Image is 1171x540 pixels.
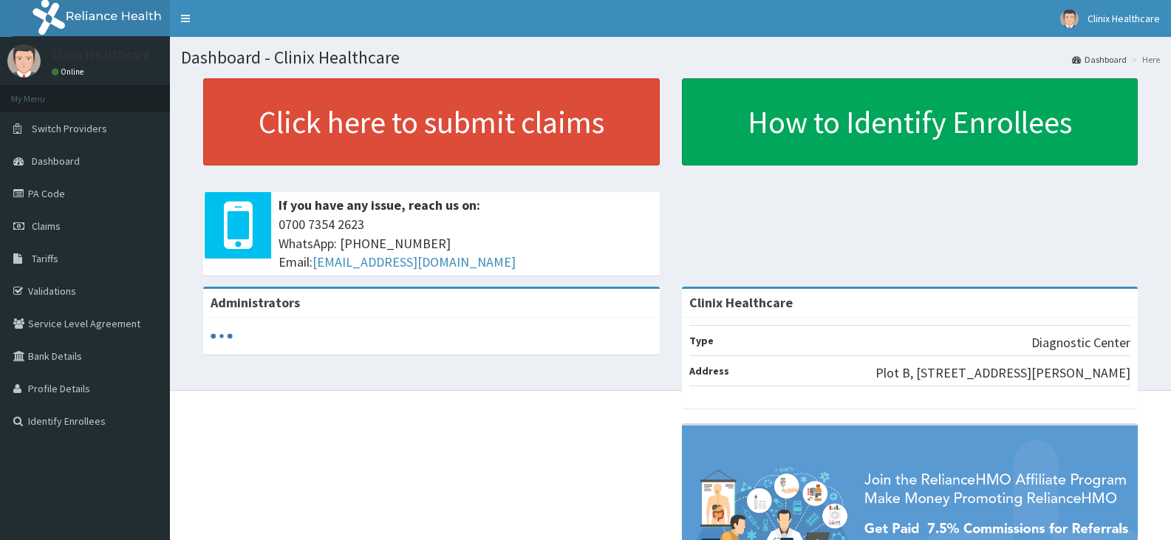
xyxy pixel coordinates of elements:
a: How to Identify Enrollees [682,78,1138,165]
span: 0700 7354 2623 WhatsApp: [PHONE_NUMBER] Email: [279,215,652,272]
b: Administrators [211,294,300,311]
li: Here [1128,53,1160,66]
span: Switch Providers [32,122,107,135]
span: Tariffs [32,252,58,265]
a: Dashboard [1072,53,1127,66]
span: Clinix Healthcare [1088,12,1160,25]
a: [EMAIL_ADDRESS][DOMAIN_NAME] [313,253,516,270]
span: Claims [32,219,61,233]
strong: Clinix Healthcare [689,294,793,311]
p: Diagnostic Center [1031,333,1130,352]
b: Address [689,364,729,377]
h1: Dashboard - Clinix Healthcare [181,48,1160,67]
p: Clinix Healthcare [52,48,151,61]
a: Online [52,66,87,77]
svg: audio-loading [211,325,233,347]
b: Type [689,334,714,347]
span: Dashboard [32,154,80,168]
b: If you have any issue, reach us on: [279,196,480,213]
a: Click here to submit claims [203,78,660,165]
p: Plot B, [STREET_ADDRESS][PERSON_NAME] [875,363,1130,383]
img: User Image [1060,10,1079,28]
img: User Image [7,44,41,78]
